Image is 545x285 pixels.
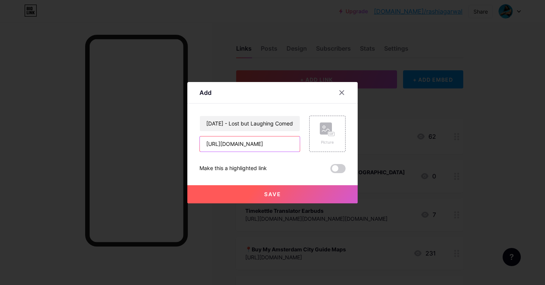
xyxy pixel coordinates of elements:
div: Picture [320,139,335,145]
input: URL [200,136,300,152]
div: Make this a highlighted link [199,164,267,173]
button: Save [187,185,358,203]
div: Add [199,88,212,97]
input: Title [200,116,300,131]
span: Save [264,191,281,197]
